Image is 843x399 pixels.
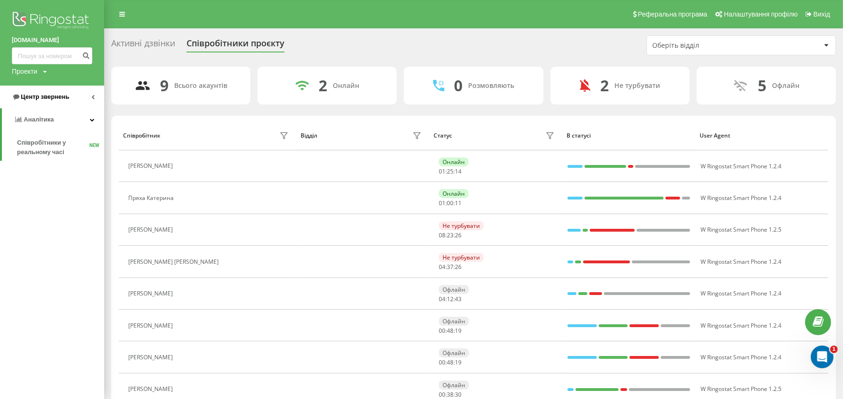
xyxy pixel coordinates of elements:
div: : : [439,168,461,175]
span: W Ringostat Smart Phone 1.2.4 [701,162,781,170]
div: 9 [160,77,169,95]
div: : : [439,328,461,334]
div: Всього акаунтів [174,82,227,90]
div: 2 [319,77,327,95]
span: 48 [447,358,453,366]
div: Відділ [301,132,317,139]
span: Реферальна програма [638,10,708,18]
div: Проекти [12,67,37,76]
div: [PERSON_NAME] [128,386,175,392]
div: Офлайн [439,381,469,390]
div: : : [439,359,461,366]
span: 26 [455,231,461,239]
span: 38 [447,390,453,399]
span: 00 [439,358,445,366]
span: 30 [455,390,461,399]
span: Вихід [814,10,830,18]
div: Не турбувати [439,253,484,262]
span: 23 [447,231,453,239]
span: 14 [455,167,461,175]
span: W Ringostat Smart Phone 1.2.4 [701,321,781,330]
div: В статусі [567,132,691,139]
div: : : [439,296,461,303]
div: Онлайн [439,157,469,166]
a: Співробітники у реальному часіNEW [17,134,104,161]
span: 19 [455,327,461,335]
span: 25 [447,167,453,175]
div: Активні дзвінки [111,38,175,53]
span: Налаштування профілю [724,10,798,18]
span: W Ringostat Smart Phone 1.2.4 [701,258,781,266]
span: 00 [447,199,453,207]
div: : : [439,200,461,207]
span: 19 [455,358,461,366]
span: 37 [447,263,453,271]
div: Статус [434,132,452,139]
div: 5 [758,77,766,95]
div: Онлайн [439,189,469,198]
span: W Ringostat Smart Phone 1.2.4 [701,194,781,202]
div: [PERSON_NAME] [128,322,175,329]
div: [PERSON_NAME] [128,354,175,361]
span: Центр звернень [21,93,69,100]
span: 08 [439,231,445,239]
iframe: Intercom live chat [811,346,834,368]
input: Пошук за номером [12,47,92,64]
div: Розмовляють [468,82,514,90]
span: Співробітники у реальному часі [17,138,89,157]
div: Офлайн [439,348,469,357]
span: 04 [439,263,445,271]
div: Оберіть відділ [652,42,765,50]
span: W Ringostat Smart Phone 1.2.5 [701,226,781,234]
div: : : [439,391,461,398]
div: Офлайн [439,285,469,294]
div: [PERSON_NAME] [128,163,175,169]
div: Не турбувати [614,82,660,90]
div: User Agent [700,132,824,139]
a: [DOMAIN_NAME] [12,35,92,45]
span: 26 [455,263,461,271]
span: 00 [439,390,445,399]
span: 00 [439,327,445,335]
span: W Ringostat Smart Phone 1.2.4 [701,353,781,361]
span: W Ringostat Smart Phone 1.2.4 [701,289,781,297]
span: 1 [830,346,838,353]
span: 43 [455,295,461,303]
span: 11 [455,199,461,207]
div: : : [439,232,461,239]
div: : : [439,264,461,270]
div: [PERSON_NAME] [128,226,175,233]
div: 0 [454,77,462,95]
span: 48 [447,327,453,335]
a: Аналiтика [2,108,104,131]
div: Офлайн [439,317,469,326]
div: Пряха Катерина [128,195,176,201]
div: Онлайн [333,82,359,90]
img: Ringostat logo [12,9,92,33]
span: 01 [439,167,445,175]
span: 01 [439,199,445,207]
span: 04 [439,295,445,303]
div: 2 [600,77,609,95]
span: W Ringostat Smart Phone 1.2.5 [701,385,781,393]
span: Аналiтика [24,116,54,123]
div: Співробітник [123,132,160,139]
div: [PERSON_NAME] [PERSON_NAME] [128,259,221,265]
div: Офлайн [772,82,799,90]
span: 12 [447,295,453,303]
div: Не турбувати [439,221,484,230]
div: [PERSON_NAME] [128,290,175,297]
div: Співробітники проєкту [186,38,284,53]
